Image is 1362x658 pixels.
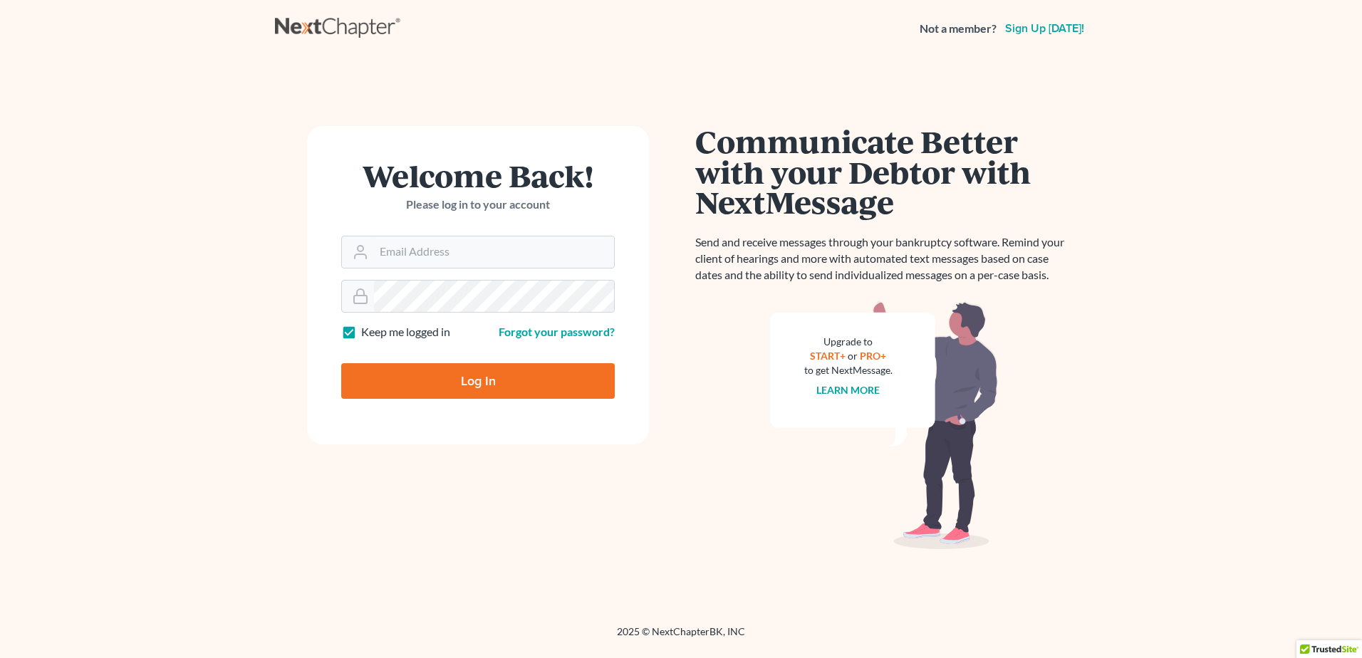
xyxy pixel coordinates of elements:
[361,324,450,340] label: Keep me logged in
[1002,23,1087,34] a: Sign up [DATE]!
[861,350,887,362] a: PRO+
[770,301,998,550] img: nextmessage_bg-59042aed3d76b12b5cd301f8e5b87938c9018125f34e5fa2b7a6b67550977c72.svg
[817,384,880,396] a: Learn more
[275,625,1087,650] div: 2025 © NextChapterBK, INC
[374,236,614,268] input: Email Address
[848,350,858,362] span: or
[341,363,615,399] input: Log In
[695,126,1073,217] h1: Communicate Better with your Debtor with NextMessage
[695,234,1073,283] p: Send and receive messages through your bankruptcy software. Remind your client of hearings and mo...
[499,325,615,338] a: Forgot your password?
[341,160,615,191] h1: Welcome Back!
[341,197,615,213] p: Please log in to your account
[920,21,997,37] strong: Not a member?
[804,363,893,377] div: to get NextMessage.
[811,350,846,362] a: START+
[804,335,893,349] div: Upgrade to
